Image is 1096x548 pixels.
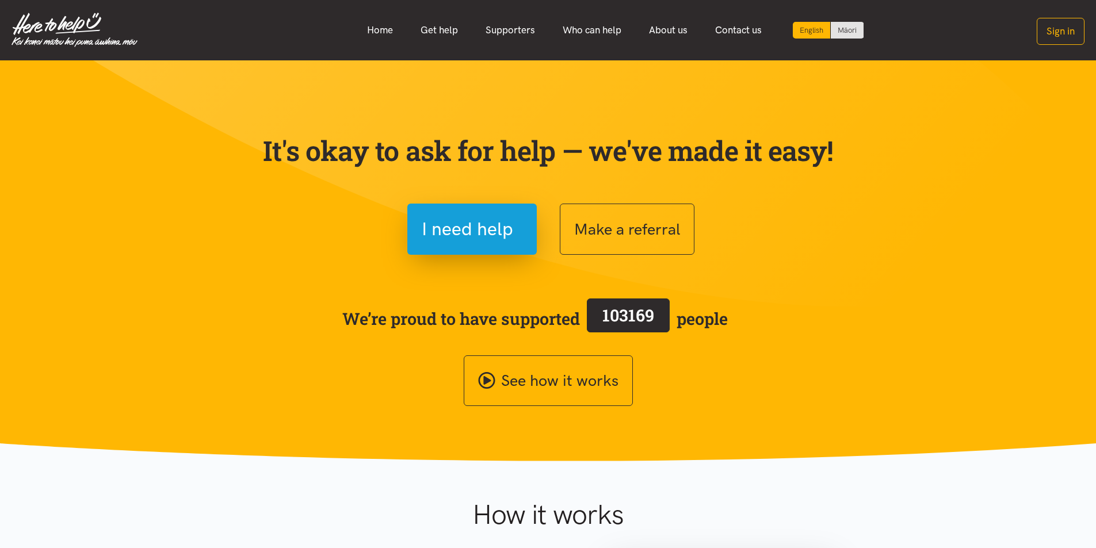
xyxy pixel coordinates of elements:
[635,18,701,43] a: About us
[342,296,728,341] span: We’re proud to have supported people
[464,355,633,407] a: See how it works
[701,18,776,43] a: Contact us
[793,22,831,39] div: Current language
[793,22,864,39] div: Language toggle
[422,214,513,244] span: I need help
[1037,18,1084,45] button: Sign in
[360,498,736,531] h1: How it works
[560,204,694,255] button: Make a referral
[261,134,836,167] p: It's okay to ask for help — we've made it easy!
[407,18,472,43] a: Get help
[831,22,864,39] a: Switch to Te Reo Māori
[353,18,407,43] a: Home
[549,18,635,43] a: Who can help
[407,204,537,255] button: I need help
[580,296,677,341] a: 103169
[472,18,549,43] a: Supporters
[12,13,138,47] img: Home
[602,304,654,326] span: 103169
